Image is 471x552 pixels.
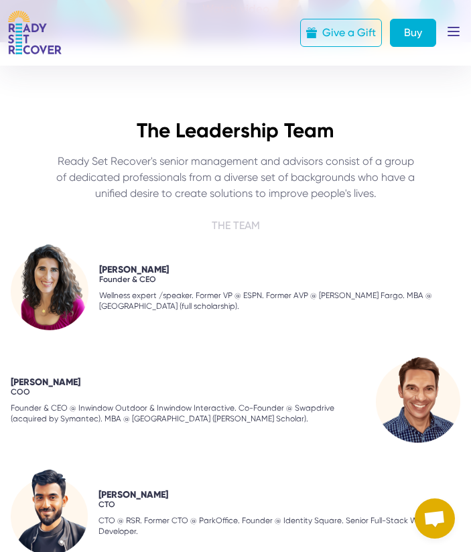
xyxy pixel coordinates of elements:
[55,153,417,202] div: Ready Set Recover's senior management and advisors consist of a group of dedicated professionals ...
[376,357,460,443] img: Steve
[99,290,460,312] div: Wellness expert /speaker. Former VP @ ESPN. Former AVP @ [PERSON_NAME] Fargo. MBA @ [GEOGRAPHIC_D...
[11,245,88,330] img: Heather
[390,19,436,47] a: Buy
[8,11,62,55] img: RSR
[415,498,455,539] div: Open chat
[99,274,460,285] div: Founder & CEO
[212,218,260,234] div: The Team
[404,25,422,41] div: Buy
[98,488,460,502] div: [PERSON_NAME]
[99,263,460,277] div: [PERSON_NAME]
[98,499,460,510] div: CTO
[300,19,382,47] a: Give a Gift
[11,403,365,424] div: Founder & CEO @ Inwindow Outdoor & Inwindow Interactive. Co-Founder @ Swapdrive (acquired by Syma...
[11,376,365,389] div: [PERSON_NAME]
[98,515,460,537] div: CTO @ RSR. Former CTO @ ParkOffice. Founder @ Identity Square. Senior Full-Stack Web Developer.
[137,119,334,143] div: The Leadership Team
[322,25,376,41] div: Give a Gift
[11,387,365,397] div: COO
